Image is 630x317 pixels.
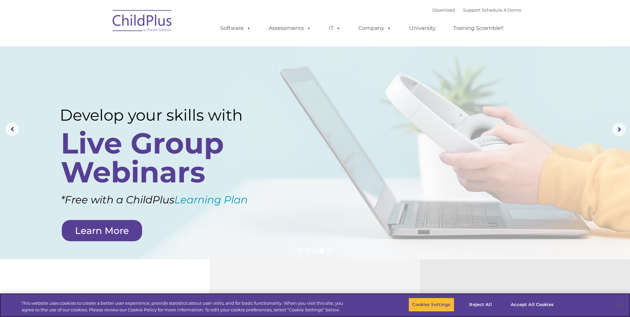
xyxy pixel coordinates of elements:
button: Cookies Settings [408,298,454,312]
a: Download [432,7,455,13]
a: Company [352,22,398,35]
rs-layer: Develop your skills with [60,106,268,125]
font: | [432,7,521,13]
a: Schedule A Demo [482,7,521,13]
a: IT [322,22,347,35]
a: Assessments [262,22,318,35]
button: Reject All [460,298,501,312]
rs-layer: Live Group Webinars [61,129,266,187]
a: University [403,22,442,35]
button: Accept All Cookies [507,298,557,312]
button: Close [612,297,627,312]
a: Software [214,22,258,35]
span: Phone number [92,71,121,76]
a: Learn More [62,220,142,241]
a: Support [463,7,481,13]
img: ChildPlus by Procare Solutions [109,5,176,39]
a: Training Scramble!! [447,22,510,35]
span: Last name [92,44,113,49]
div: This website uses cookies to create a better user experience, provide statistics about user visit... [22,300,346,313]
rs-layer: *Free with a ChildPlus [61,190,283,209]
a: Learning Plan [174,193,248,206]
